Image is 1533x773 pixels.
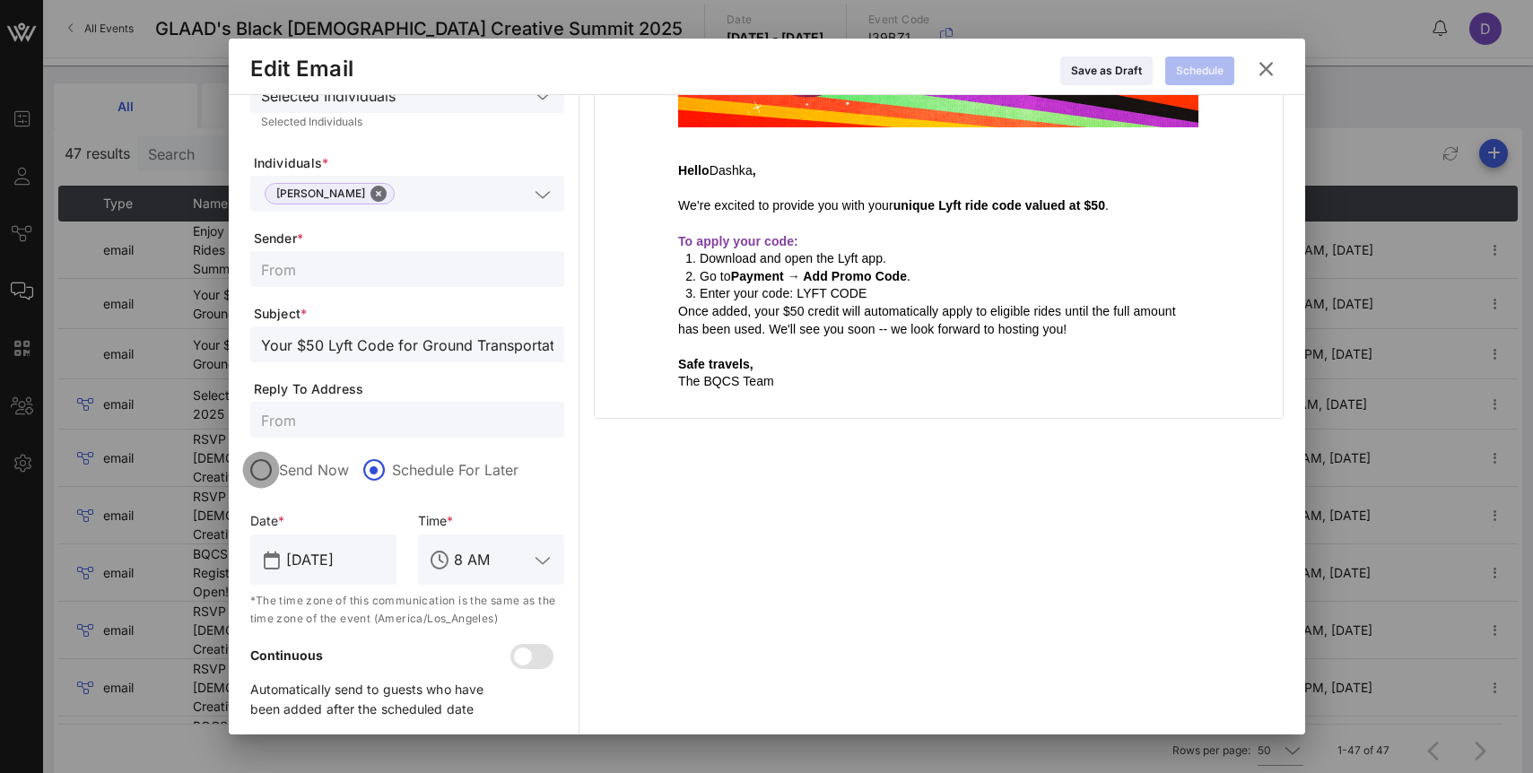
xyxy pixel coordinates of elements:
button: Save as Draft [1060,56,1153,85]
p: Once added, your $50 credit will automatically apply to eligible rides until the full amount has ... [678,303,1198,338]
strong: unique Lyft ride code valued at $50 [893,198,1105,213]
span: Sender [254,230,564,248]
p: Dashka [678,162,1198,180]
p: We're excited to provide you with your . [678,197,1198,215]
div: Selected Individuals [261,88,396,104]
button: Close [370,186,387,202]
input: From [261,257,553,281]
strong: , [753,163,756,178]
div: Date [240,511,407,531]
span: Subject [254,305,564,323]
button: prepend icon [264,552,280,569]
p: *The time zone of this communication is the same as the time zone of the event (America/Los_Angeles) [250,592,564,628]
input: Subject [261,333,553,356]
input: From [261,408,553,431]
div: Save as Draft [1071,62,1142,80]
div: Selected Individuals [250,77,564,113]
button: Schedule [1165,56,1234,85]
div: Edit Email [250,56,354,83]
p: Download and open the Lyft app. [700,250,1198,268]
label: Send Now [279,461,349,479]
span: [PERSON_NAME] [276,184,383,204]
strong: Hello [678,163,710,178]
div: Time [407,511,575,531]
strong: Payment → Add Promo Code [731,269,907,283]
strong: Safe travels, [678,357,753,371]
div: Selected Individuals [261,117,553,127]
strong: To apply your code: [678,234,798,248]
label: Schedule For Later [392,461,518,479]
p: Go to . [700,268,1198,286]
span: Reply To Address [254,380,564,398]
span: Individuals [254,154,564,172]
div: Schedule [1176,62,1224,80]
p: Automatically send to guests who have been added after the scheduled date [250,680,514,719]
p: Enter your code: LYFT CODE [700,285,1198,303]
p: The BQCS Team [678,356,1198,391]
p: Continuous [250,646,514,665]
